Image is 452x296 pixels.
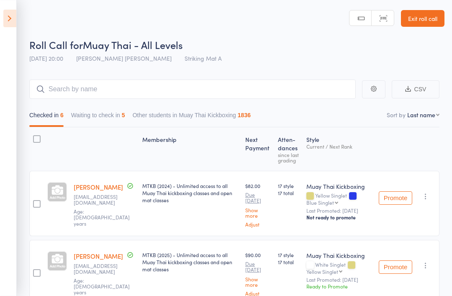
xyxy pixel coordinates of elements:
div: 6 [60,112,64,118]
div: Atten­dances [275,131,303,167]
div: Membership [139,131,242,167]
div: White Singlet [306,262,372,274]
button: Promote [379,260,412,274]
input: Search by name [29,80,356,99]
div: Not ready to promote [306,214,372,221]
div: 1836 [238,112,251,118]
div: Yellow Singlet [306,269,338,274]
small: Due [DATE] [245,192,271,204]
small: Thomashowe007@gmail.com [74,194,128,206]
small: Due [DATE] [245,261,271,273]
span: Age: [DEMOGRAPHIC_DATA] years [74,277,130,296]
span: 17 total [278,189,300,196]
small: Last Promoted: [DATE] [306,208,372,214]
div: Current / Next Rank [306,144,372,149]
div: $90.00 [245,251,271,296]
span: Age: [DEMOGRAPHIC_DATA] years [74,208,130,227]
a: Show more [245,207,271,218]
small: yaroslavidoba3v@gmail.com [74,263,128,275]
button: Checked in6 [29,108,64,127]
span: Muay Thai - All Levels [83,38,183,51]
span: [DATE] 20:00 [29,54,63,62]
span: [PERSON_NAME] [PERSON_NAME] [76,54,172,62]
div: Yellow Singlet [306,193,372,205]
a: [PERSON_NAME] [74,183,123,191]
small: Last Promoted: [DATE] [306,277,372,283]
a: Show more [245,276,271,287]
div: 5 [122,112,125,118]
div: since last grading [278,152,300,163]
button: Waiting to check in5 [71,108,125,127]
button: Promote [379,191,412,205]
div: Blue Singlet [306,200,334,205]
a: [PERSON_NAME] [74,252,123,260]
span: 17 style [278,182,300,189]
div: Muay Thai Kickboxing [306,182,372,190]
a: Adjust [245,291,271,296]
label: Sort by [387,111,406,119]
div: MTKB (2024) - Unlimited access to all Muay Thai kickboxing classes and open mat classes [142,182,239,203]
a: Adjust [245,221,271,227]
div: Style [303,131,375,167]
div: Last name [407,111,435,119]
div: Next Payment [242,131,275,167]
div: Muay Thai Kickboxing [306,251,372,260]
span: 17 style [278,251,300,258]
span: 17 total [278,258,300,265]
button: CSV [392,80,439,98]
div: Ready to Promote [306,283,372,290]
div: MTKB (2025) - Unlimited access to all Muay Thai kickboxing classes and open mat classes [142,251,239,273]
a: Exit roll call [401,10,444,27]
span: Roll Call for [29,38,83,51]
button: Other students in Muay Thai Kickboxing1836 [133,108,251,127]
div: $82.00 [245,182,271,227]
span: Striking Mat A [185,54,222,62]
